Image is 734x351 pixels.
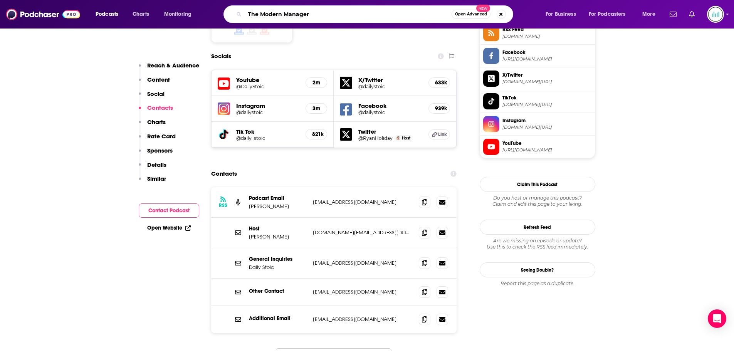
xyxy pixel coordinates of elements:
[455,12,487,16] span: Open Advanced
[708,309,726,328] div: Open Intercom Messenger
[139,62,199,76] button: Reach & Audience
[133,9,149,20] span: Charts
[139,104,173,118] button: Contacts
[584,8,637,20] button: open menu
[707,6,724,23] img: User Profile
[219,202,227,208] h3: RSS
[435,79,443,86] h5: 633k
[452,10,490,19] button: Open AdvancedNew
[480,280,595,287] div: Report this page as a duplicate.
[96,9,118,20] span: Podcasts
[502,34,592,39] span: rss.art19.com
[218,102,230,115] img: iconImage
[480,262,595,277] a: Seeing Double?
[147,104,173,111] p: Contacts
[139,175,166,189] button: Similar
[546,9,576,20] span: For Business
[147,90,165,97] p: Social
[128,8,154,20] a: Charts
[707,6,724,23] button: Show profile menu
[139,203,199,218] button: Contact Podcast
[502,26,592,33] span: RSS Feed
[435,105,443,112] h5: 939k
[139,147,173,161] button: Sponsors
[139,133,176,147] button: Rate Card
[139,76,170,90] button: Content
[147,118,166,126] p: Charts
[358,102,422,109] h5: Facebook
[211,49,231,64] h2: Socials
[502,56,592,62] span: https://www.facebook.com/dailystoic
[358,109,422,115] a: @dailystoic
[90,8,128,20] button: open menu
[6,7,80,22] img: Podchaser - Follow, Share and Rate Podcasts
[139,161,166,175] button: Details
[313,260,413,266] p: [EMAIL_ADDRESS][DOMAIN_NAME]
[540,8,586,20] button: open menu
[358,76,422,84] h5: X/Twitter
[231,5,521,23] div: Search podcasts, credits, & more...
[476,5,490,12] span: New
[236,109,300,115] a: @dailystoic
[147,76,170,83] p: Content
[480,220,595,235] button: Refresh Feed
[313,229,413,236] p: [DOMAIN_NAME][EMAIL_ADDRESS][DOMAIN_NAME]
[249,256,307,262] p: General Inquiries
[438,131,447,138] span: Link
[236,102,300,109] h5: Instagram
[502,72,592,79] span: X/Twitter
[483,139,592,155] a: YouTube[URL][DOMAIN_NAME]
[313,289,413,295] p: [EMAIL_ADDRESS][DOMAIN_NAME]
[139,90,165,104] button: Social
[249,264,307,270] p: Daily Stoic
[147,133,176,140] p: Rate Card
[147,62,199,69] p: Reach & Audience
[312,105,321,112] h5: 3m
[236,135,300,141] h5: @daily_stoic
[642,9,655,20] span: More
[249,203,307,210] p: [PERSON_NAME]
[667,8,680,21] a: Show notifications dropdown
[483,93,592,109] a: TikTok[DOMAIN_NAME][URL]
[312,79,321,86] h5: 2m
[480,177,595,192] button: Claim This Podcast
[164,9,191,20] span: Monitoring
[147,161,166,168] p: Details
[502,147,592,153] span: https://www.youtube.com/@DailyStoic
[402,136,410,141] span: Host
[502,94,592,101] span: TikTok
[502,79,592,85] span: twitter.com/dailystoic
[480,195,595,201] span: Do you host or manage this podcast?
[312,131,321,138] h5: 821k
[483,48,592,64] a: Facebook[URL][DOMAIN_NAME]
[707,6,724,23] span: Logged in as podglomerate
[313,316,413,322] p: [EMAIL_ADDRESS][DOMAIN_NAME]
[483,25,592,41] a: RSS Feed[DOMAIN_NAME]
[686,8,698,21] a: Show notifications dropdown
[147,175,166,182] p: Similar
[147,147,173,154] p: Sponsors
[483,116,592,132] a: Instagram[DOMAIN_NAME][URL]
[480,195,595,207] div: Claim and edit this page to your liking.
[249,195,307,202] p: Podcast Email
[236,84,300,89] a: @DailyStoic
[358,128,422,135] h5: Twitter
[358,135,393,141] a: @RyanHoliday
[249,288,307,294] p: Other Contact
[502,117,592,124] span: Instagram
[502,124,592,130] span: instagram.com/dailystoic
[396,136,400,140] img: Ryan Holiday
[245,8,452,20] input: Search podcasts, credits, & more...
[313,199,413,205] p: [EMAIL_ADDRESS][DOMAIN_NAME]
[428,129,450,139] a: Link
[249,315,307,322] p: Additional Email
[589,9,626,20] span: For Podcasters
[358,84,422,89] a: @dailystoic
[249,225,307,232] p: Host
[236,76,300,84] h5: Youtube
[211,166,237,181] h2: Contacts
